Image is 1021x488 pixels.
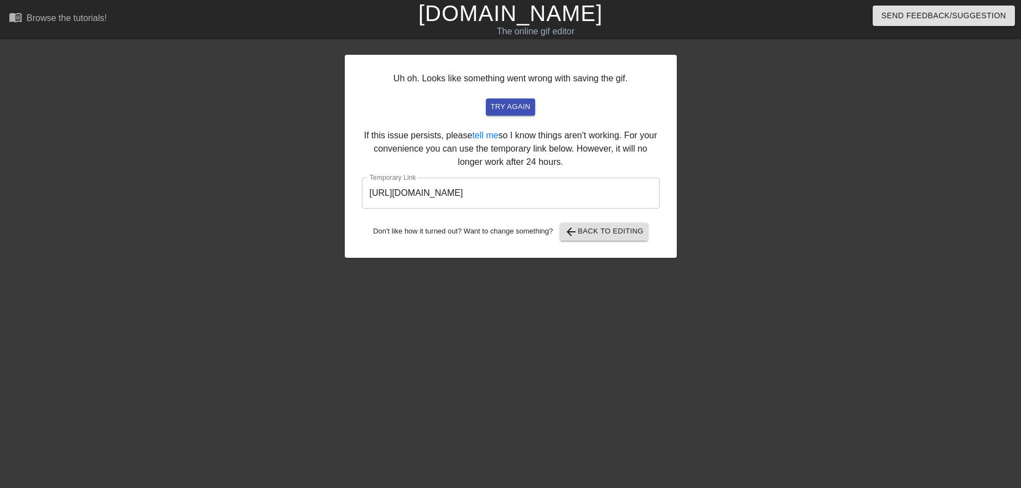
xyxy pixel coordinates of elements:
[362,178,660,209] input: bare
[564,225,578,238] span: arrow_back
[486,98,535,116] button: try again
[27,13,107,23] div: Browse the tutorials!
[345,55,677,258] div: Uh oh. Looks like something went wrong with saving the gif. If this issue persists, please so I k...
[9,11,22,24] span: menu_book
[490,101,530,113] span: try again
[9,11,107,28] a: Browse the tutorials!
[472,131,498,140] a: tell me
[362,223,660,241] div: Don't like how it turned out? Want to change something?
[560,223,648,241] button: Back to Editing
[564,225,644,238] span: Back to Editing
[873,6,1015,26] button: Send Feedback/Suggestion
[346,25,725,38] div: The online gif editor
[882,9,1006,23] span: Send Feedback/Suggestion
[418,1,603,25] a: [DOMAIN_NAME]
